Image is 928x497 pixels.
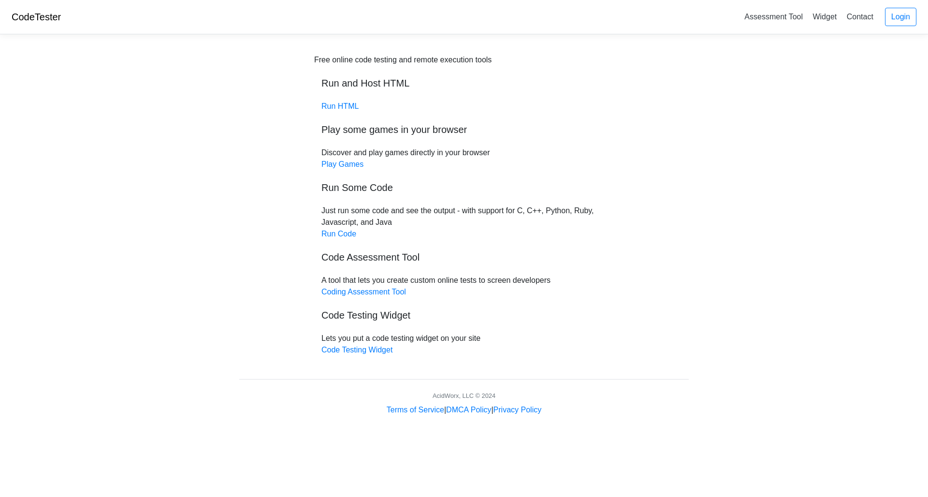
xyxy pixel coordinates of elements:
[314,54,614,356] div: Discover and play games directly in your browser Just run some code and see the output - with sup...
[433,391,495,400] div: AcidWorx, LLC © 2024
[321,251,607,263] h5: Code Assessment Tool
[387,404,541,416] div: | |
[493,406,542,414] a: Privacy Policy
[321,230,356,238] a: Run Code
[321,77,607,89] h5: Run and Host HTML
[321,346,392,354] a: Code Testing Widget
[885,8,916,26] a: Login
[321,160,363,168] a: Play Games
[12,12,61,22] a: CodeTester
[321,182,607,193] h5: Run Some Code
[843,9,877,25] a: Contact
[387,406,444,414] a: Terms of Service
[446,406,491,414] a: DMCA Policy
[740,9,807,25] a: Assessment Tool
[321,288,406,296] a: Coding Assessment Tool
[321,124,607,135] h5: Play some games in your browser
[321,309,607,321] h5: Code Testing Widget
[321,102,359,110] a: Run HTML
[314,54,492,66] div: Free online code testing and remote execution tools
[809,9,841,25] a: Widget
